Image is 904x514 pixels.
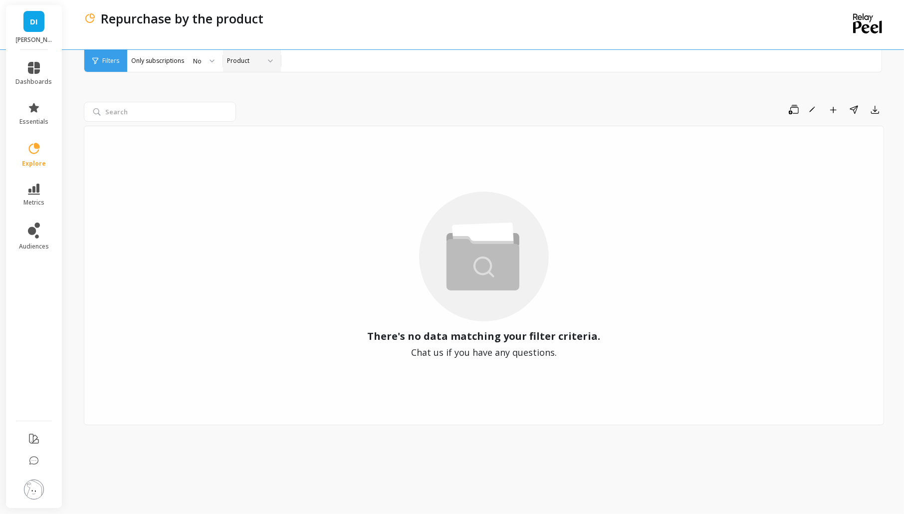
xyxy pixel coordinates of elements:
[16,78,52,86] span: dashboards
[368,329,601,343] span: There's no data matching your filter criteria.
[227,57,249,65] label: Product
[23,199,44,207] span: metrics
[101,10,263,27] p: Repurchase by the product
[24,480,44,500] img: profile picture
[102,57,119,65] span: Filters
[16,36,52,44] p: Dr. Idriss
[411,345,557,359] span: Chat us if you have any questions.
[131,57,184,65] label: Only subscriptions
[30,16,38,27] span: DI
[84,12,96,24] img: header icon
[84,102,236,122] input: Search
[22,160,46,168] span: explore
[19,118,48,126] span: essentials
[19,243,49,251] span: audiences
[193,56,202,66] div: No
